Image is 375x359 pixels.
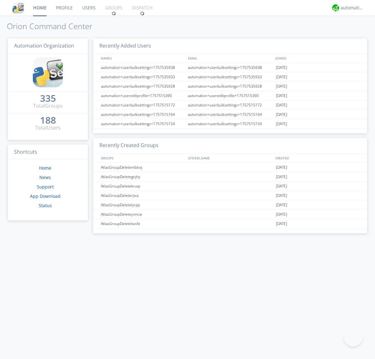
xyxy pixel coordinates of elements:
[93,82,367,91] a: automation+userbulksettings+1757535928automation+userbulksettings+1757535928[DATE]
[99,72,186,81] div: automation+userbulksettings+1757535933
[99,63,186,72] div: automation+userbulksettings+1757535938
[186,91,274,100] div: automation+usereditprofile+1757515390
[93,119,367,129] a: automation+userbulksettings+1757515159automation+userbulksettings+1757515159[DATE]
[8,145,88,160] h3: Shortcuts
[276,219,287,228] span: [DATE]
[99,110,186,119] div: automation+userbulksettings+1757515164
[99,153,185,162] div: GROUPS
[93,91,367,100] a: automation+usereditprofile+1757515390automation+usereditprofile+1757515390[DATE]
[39,203,52,208] a: Status
[99,210,186,219] div: AtlasGroupDeleteynncw
[40,117,56,124] a: 188
[35,124,61,131] div: Total Users
[276,172,287,182] span: [DATE]
[93,163,367,172] a: AtlasGroupDeletembtvq[DATE]
[276,100,287,110] span: [DATE]
[187,153,274,162] div: SYSTEM_NAME
[99,82,186,91] div: automation+userbulksettings+1757535928
[276,72,287,82] span: [DATE]
[99,91,186,100] div: automation+usereditprofile+1757515390
[276,63,287,72] span: [DATE]
[99,182,186,191] div: AtlasGroupDeletekruqr
[39,174,51,180] a: News
[99,54,185,63] div: NAMES
[274,54,361,63] div: JOINED
[93,210,367,219] a: AtlasGroupDeleteynncw[DATE]
[332,4,339,11] img: d2d01cd9b4174d08988066c6d424eccd
[33,102,63,110] div: Total Groups
[99,163,186,172] div: AtlasGroupDeletembtvq
[112,11,116,16] img: spin.svg
[93,100,367,110] a: automation+userbulksettings+1757515172automation+userbulksettings+1757515172[DATE]
[99,219,186,228] div: AtlasGroupDeletelwsfe
[93,110,367,119] a: automation+userbulksettings+1757515164automation+userbulksettings+1757515164[DATE]
[99,200,186,209] div: AtlasGroupDeletelyrpp
[276,91,287,100] span: [DATE]
[186,63,274,72] div: automation+userbulksettings+1757535938
[99,191,186,200] div: AtlasGroupDeleterjiva
[99,100,186,110] div: automation+userbulksettings+1757515172
[39,165,51,171] a: Home
[276,200,287,210] span: [DATE]
[93,172,367,182] a: AtlasGroupDeletegnjhy[DATE]
[344,328,362,346] iframe: Toggle Customer Support
[93,200,367,210] a: AtlasGroupDeletelyrpp[DATE]
[40,117,56,123] div: 188
[99,172,186,181] div: AtlasGroupDeletegnjhy
[187,54,274,63] div: EMAIL
[37,184,54,190] a: Support
[276,163,287,172] span: [DATE]
[40,95,56,101] div: 335
[276,82,287,91] span: [DATE]
[99,119,186,128] div: automation+userbulksettings+1757515159
[276,210,287,219] span: [DATE]
[186,110,274,119] div: automation+userbulksettings+1757515164
[276,191,287,200] span: [DATE]
[186,72,274,81] div: automation+userbulksettings+1757535933
[186,100,274,110] div: automation+userbulksettings+1757515172
[93,138,367,153] h3: Recently Created Groups
[341,5,364,11] div: automation+atlas
[276,119,287,129] span: [DATE]
[93,191,367,200] a: AtlasGroupDeleterjiva[DATE]
[186,119,274,128] div: automation+userbulksettings+1757515159
[30,193,61,199] a: App Download
[93,63,367,72] a: automation+userbulksettings+1757535938automation+userbulksettings+1757535938[DATE]
[40,95,56,102] a: 335
[93,182,367,191] a: AtlasGroupDeletekruqr[DATE]
[14,42,74,49] span: Automation Organization
[276,110,287,119] span: [DATE]
[186,82,274,91] div: automation+userbulksettings+1757535928
[93,219,367,228] a: AtlasGroupDeletelwsfe[DATE]
[140,11,144,16] img: spin.svg
[33,57,63,87] img: cddb5a64eb264b2086981ab96f4c1ba7
[93,38,367,54] h3: Recently Added Users
[276,182,287,191] span: [DATE]
[93,72,367,82] a: automation+userbulksettings+1757535933automation+userbulksettings+1757535933[DATE]
[274,153,361,162] div: CREATED
[12,2,24,13] img: cddb5a64eb264b2086981ab96f4c1ba7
